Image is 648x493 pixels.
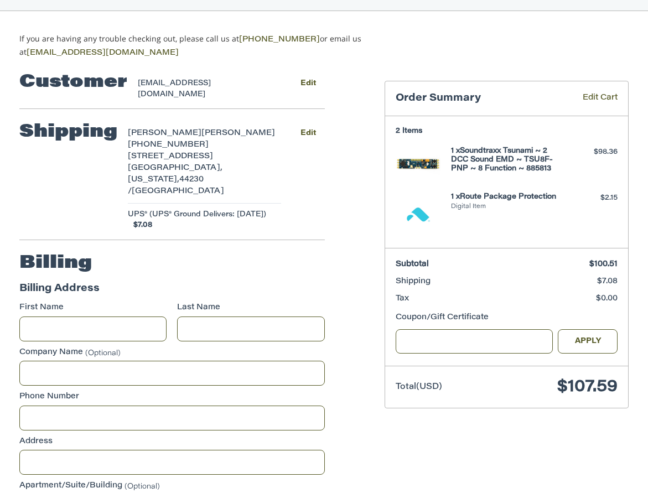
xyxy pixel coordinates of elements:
[19,391,325,403] label: Phone Number
[292,75,325,91] button: Edit
[558,329,618,354] button: Apply
[396,295,409,303] span: Tax
[19,71,127,94] h2: Customer
[19,347,325,359] label: Company Name
[396,278,431,286] span: Shipping
[125,483,160,490] small: (Optional)
[27,49,179,57] a: [EMAIL_ADDRESS][DOMAIN_NAME]
[562,147,618,158] div: $98.36
[396,92,553,105] h3: Order Summary
[396,261,429,268] span: Subtotal
[596,295,618,303] span: $0.00
[128,153,213,160] span: [STREET_ADDRESS]
[589,261,618,268] span: $100.51
[19,252,92,274] h2: Billing
[597,278,618,286] span: $7.08
[128,176,179,184] span: [US_STATE],
[557,379,618,396] span: $107.59
[85,349,121,356] small: (Optional)
[396,312,618,324] div: Coupon/Gift Certificate
[177,302,324,314] label: Last Name
[128,129,201,137] span: [PERSON_NAME]
[19,121,117,143] h2: Shipping
[451,147,559,174] h4: 1 x Soundtraxx Tsunami ~ 2 DCC Sound EMD ~ TSU8F-PNP ~ 8 Function ~ 885813
[128,141,209,149] span: [PHONE_NUMBER]
[239,36,320,44] a: [PHONE_NUMBER]
[396,383,442,391] span: Total (USD)
[292,125,325,141] button: Edit
[19,33,368,59] p: If you are having any trouble checking out, please call us at or email us at
[201,129,275,137] span: [PERSON_NAME]
[19,436,325,448] label: Address
[138,78,271,100] div: [EMAIL_ADDRESS][DOMAIN_NAME]
[19,302,167,314] label: First Name
[451,203,559,212] li: Digital Item
[396,127,618,136] h3: 2 Items
[132,188,224,195] span: [GEOGRAPHIC_DATA]
[396,329,552,354] input: Gift Certificate or Coupon Code
[562,193,618,204] div: $2.15
[128,164,222,172] span: [GEOGRAPHIC_DATA],
[128,220,152,231] span: $7.08
[19,480,325,492] label: Apartment/Suite/Building
[451,193,559,201] h4: 1 x Route Package Protection
[19,282,100,302] legend: Billing Address
[128,209,266,220] span: UPS® (UPS® Ground Delivers: [DATE])
[553,92,618,105] a: Edit Cart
